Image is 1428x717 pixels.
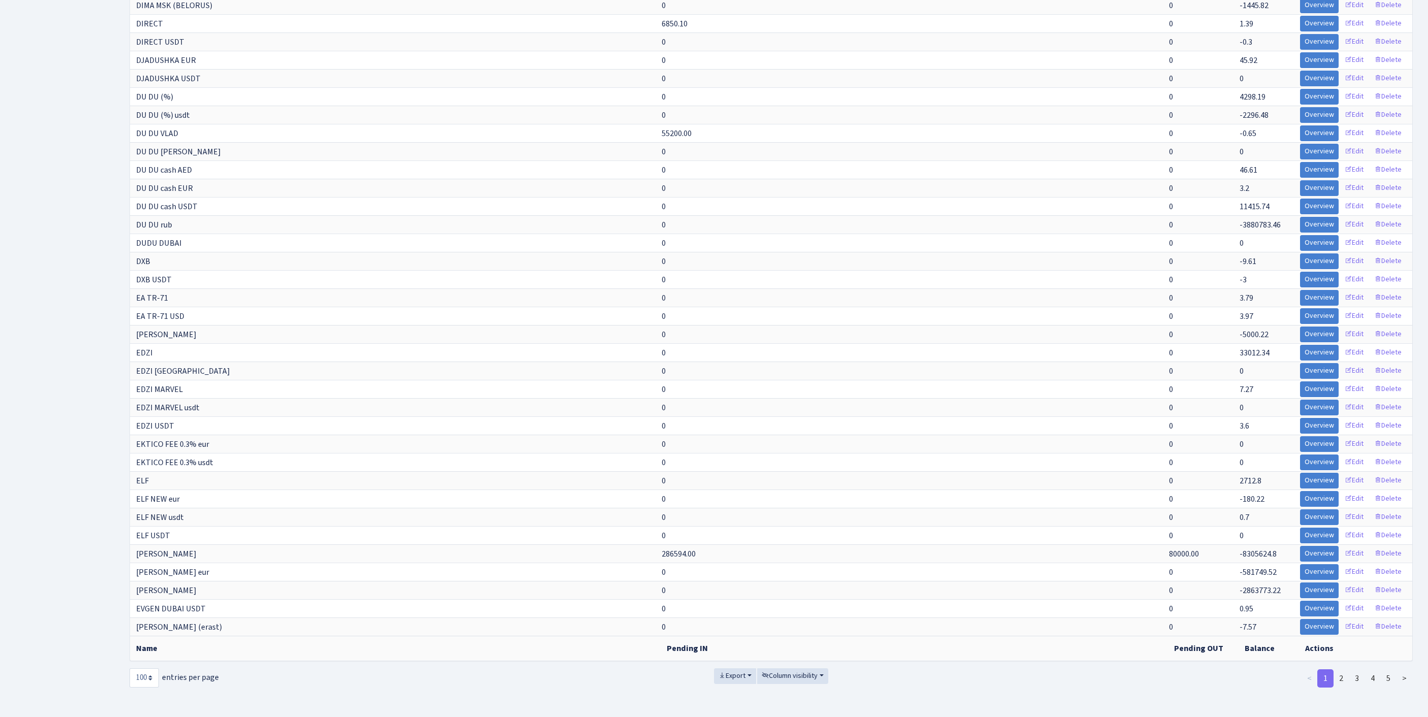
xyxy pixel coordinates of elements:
span: DJADUSHKA EUR [136,55,196,66]
span: -3880783.46 [1240,219,1281,231]
a: Edit [1340,180,1368,196]
a: Edit [1340,52,1368,68]
span: 0 [1169,18,1173,29]
label: entries per page [129,668,219,688]
span: 0 [1169,384,1173,395]
span: [PERSON_NAME] (erast) [136,622,222,633]
span: 7.27 [1240,384,1253,395]
a: Delete [1370,454,1406,470]
a: Edit [1340,107,1368,123]
span: 0 [1169,603,1173,614]
a: Delete [1370,564,1406,580]
a: Delete [1370,418,1406,434]
a: Overview [1300,308,1339,324]
span: DU DU (%) [136,91,173,103]
a: Overview [1300,546,1339,562]
a: Overview [1300,400,1339,415]
span: DXB USDT [136,274,172,285]
a: Edit [1340,125,1368,141]
a: Overview [1300,16,1339,31]
span: -8305624.8 [1240,548,1277,560]
span: 0 [1240,366,1244,377]
span: 0 [662,585,666,596]
span: 0 [1240,457,1244,468]
span: 0 [1169,567,1173,578]
a: Delete [1370,436,1406,452]
span: EA TR-71 [136,292,168,304]
span: DU DU cash EUR [136,183,193,194]
span: EDZI USDT [136,420,174,432]
span: 0 [1240,73,1244,84]
a: Edit [1340,199,1368,214]
a: Delete [1370,345,1406,361]
span: 0 [1169,146,1173,157]
a: Delete [1370,272,1406,287]
a: Overview [1300,290,1339,306]
a: Delete [1370,619,1406,635]
span: 0 [662,146,666,157]
span: -7.57 [1240,622,1256,633]
a: Edit [1340,162,1368,178]
span: 0 [1169,347,1173,358]
span: 0 [1240,238,1244,249]
span: 3.6 [1240,420,1249,432]
span: 0 [1169,457,1173,468]
a: Delete [1370,491,1406,507]
span: 0 [662,457,666,468]
span: 2712.8 [1240,475,1261,486]
a: Overview [1300,34,1339,50]
span: 0 [1169,366,1173,377]
th: Balance [1239,636,1299,661]
a: Overview [1300,217,1339,233]
span: DU DU rub [136,219,172,231]
span: 0 [662,402,666,413]
span: [PERSON_NAME] eur [136,567,209,578]
span: -180.22 [1240,494,1264,505]
span: 0.7 [1240,512,1249,523]
a: 5 [1380,669,1397,688]
span: 33012.34 [1240,347,1270,358]
a: Edit [1340,290,1368,306]
span: DU DU VLAD [136,128,178,139]
span: 6850.10 [662,18,688,29]
a: Delete [1370,546,1406,562]
a: Delete [1370,217,1406,233]
span: DU DU (%) usdt [136,110,190,121]
span: EDZI [136,347,153,358]
span: [PERSON_NAME] [136,585,197,596]
a: Edit [1340,71,1368,86]
a: Overview [1300,253,1339,269]
a: Edit [1340,144,1368,159]
span: ELF NEW usdt [136,512,184,523]
a: Delete [1370,71,1406,86]
span: 0 [662,256,666,267]
span: 0 [1169,91,1173,103]
a: Edit [1340,327,1368,342]
span: DXB [136,256,150,267]
a: Overview [1300,619,1339,635]
a: Overview [1300,418,1339,434]
span: 0 [1169,55,1173,66]
span: 286594.00 [662,548,696,560]
span: 0 [1169,512,1173,523]
span: 0 [1169,256,1173,267]
span: 0 [1169,311,1173,322]
a: Delete [1370,235,1406,251]
a: Overview [1300,107,1339,123]
span: 0 [1169,475,1173,486]
span: 0 [1169,219,1173,231]
span: Column visibility [762,671,818,681]
button: Export [714,668,756,684]
a: Overview [1300,363,1339,379]
a: Delete [1370,290,1406,306]
a: Delete [1370,107,1406,123]
span: -2863773.22 [1240,585,1281,596]
a: Overview [1300,509,1339,525]
a: Delete [1370,400,1406,415]
span: -3 [1240,274,1247,285]
a: Edit [1340,619,1368,635]
a: Overview [1300,601,1339,616]
span: 0 [662,274,666,285]
span: 0 [662,384,666,395]
span: -0.3 [1240,37,1252,48]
